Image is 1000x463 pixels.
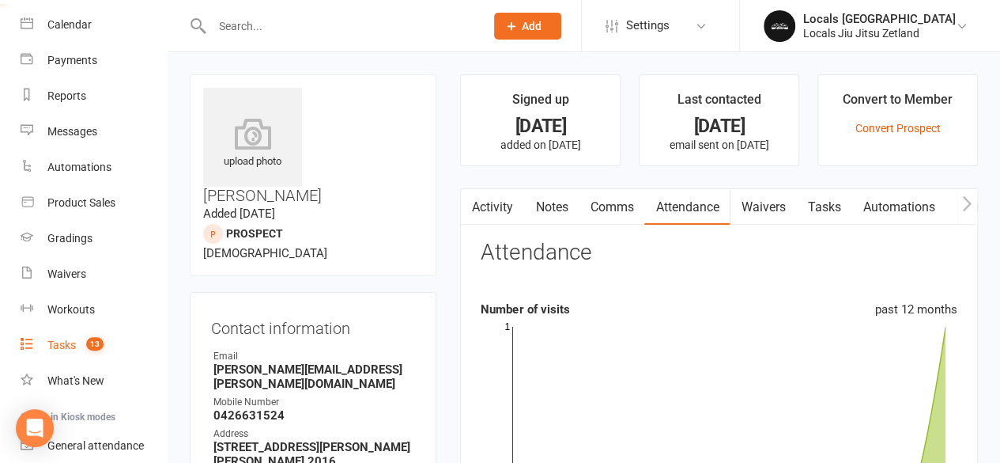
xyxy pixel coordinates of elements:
div: Calendar [47,18,92,31]
input: Search... [207,15,474,37]
div: Messages [47,125,97,138]
div: [DATE] [654,118,784,135]
h3: [PERSON_NAME] [203,88,423,204]
div: Locals Jiu Jitsu Zetland [803,26,956,40]
div: Signed up [512,89,569,118]
a: What's New [21,363,167,399]
div: Waivers [47,268,86,280]
snap: prospect [226,227,283,240]
div: past 12 months [875,300,957,319]
a: Tasks [796,189,851,226]
a: Tasks 13 [21,328,167,363]
p: added on [DATE] [475,139,606,151]
strong: [PERSON_NAME][EMAIL_ADDRESS][PERSON_NAME][DOMAIN_NAME] [213,362,415,391]
a: Calendar [21,7,167,43]
div: Address [213,427,415,442]
a: Activity [461,189,524,226]
span: 13 [86,337,104,351]
div: What's New [47,374,104,387]
a: Payments [21,43,167,78]
a: Comms [579,189,644,226]
div: Product Sales [47,196,115,209]
a: Workouts [21,292,167,328]
div: Last contacted [677,89,761,118]
div: Tasks [47,339,76,351]
div: Payments [47,54,97,66]
div: upload photo [203,118,302,170]
div: Gradings [47,232,92,245]
h3: Attendance [481,241,591,265]
strong: 0426631524 [213,408,415,423]
a: Waivers [21,256,167,292]
a: Notes [524,189,579,226]
h3: Contact information [211,313,415,337]
div: Mobile Number [213,395,415,410]
div: General attendance [47,439,144,452]
a: Attendance [644,189,730,226]
span: Settings [626,8,670,44]
button: Add [494,13,561,40]
img: thumb_image1753173050.png [764,10,795,42]
div: [DATE] [475,118,606,135]
div: Automations [47,161,111,173]
div: Workouts [47,303,95,316]
div: Locals [GEOGRAPHIC_DATA] [803,12,956,26]
div: Reports [47,89,86,102]
div: Open Intercom Messenger [16,409,54,447]
div: Convert to Member [843,89,953,118]
div: Email [213,349,415,364]
time: Added [DATE] [203,207,275,221]
span: [DEMOGRAPHIC_DATA] [203,246,327,260]
a: Reports [21,78,167,114]
a: Automations [21,150,167,185]
a: Automations [851,189,945,226]
span: Add [522,20,542,32]
a: Messages [21,114,167,150]
strong: Number of visits [481,302,569,317]
a: Convert Prospect [855,122,941,135]
a: Waivers [730,189,796,226]
p: email sent on [DATE] [654,139,784,151]
a: Product Sales [21,185,167,221]
a: Gradings [21,221,167,256]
